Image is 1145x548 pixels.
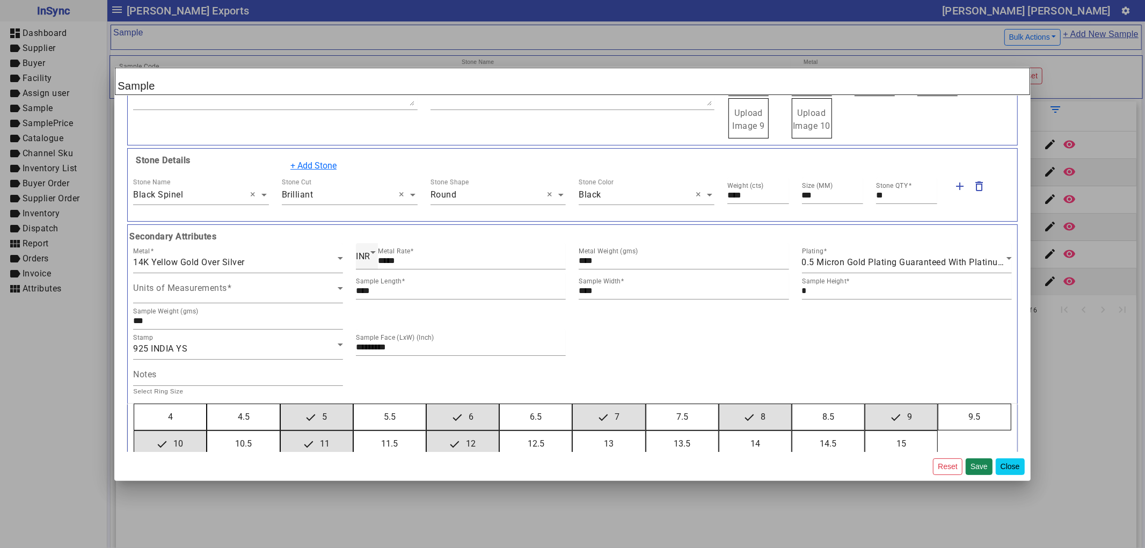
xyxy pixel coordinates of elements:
span: 7.5 [670,404,695,430]
button: 5 [281,404,353,430]
span: 12.5 [521,431,551,457]
h5: Select Ring Size [127,386,1018,397]
mat-icon: delete_outline [973,180,986,193]
span: 11.5 [375,431,404,457]
button: 6 [427,404,499,430]
span: 11 [297,431,336,457]
button: 14.5 [792,431,864,457]
button: Close [996,458,1025,475]
span: Upload Image 10 [793,108,830,131]
span: 9 [885,404,918,430]
span: 4.5 [231,404,256,430]
div: Stone Cut [282,177,311,187]
span: 8 [738,404,772,430]
button: 12 [427,431,499,457]
span: 4 [162,404,179,430]
b: Secondary Attributes [127,230,1018,243]
button: 8.5 [792,404,864,430]
mat-label: Sample Weight (gms) [133,308,199,315]
mat-label: Sample Face (LxW) (Inch) [356,334,434,341]
span: 9.5 [962,404,987,430]
span: Upload Image 9 [732,108,765,131]
span: Clear all [696,188,705,201]
b: Stone Details [133,155,191,165]
button: 7 [573,404,645,430]
button: 9 [865,404,937,430]
mat-label: Weight (cts) [727,182,764,189]
span: 5.5 [377,404,402,430]
button: 10.5 [207,431,279,457]
mat-label: Metal [133,247,150,255]
mat-label: Stamp [133,334,153,341]
button: Reset [933,458,962,475]
span: 10.5 [229,431,258,457]
h2: Sample [115,68,1030,95]
span: 7 [592,404,626,430]
span: 12 [443,431,482,457]
span: 5 [300,404,333,430]
button: 13.5 [646,431,718,457]
button: 7.5 [646,404,718,430]
span: 6 [446,404,480,430]
button: 13 [573,431,645,457]
span: 13.5 [667,431,697,457]
button: 11.5 [354,431,426,457]
div: Stone Shape [431,177,469,187]
span: 925 INDIA YS [133,344,187,354]
span: Clear all [250,188,259,201]
mat-label: Metal Weight (gms) [579,247,638,255]
button: 12.5 [500,431,572,457]
button: 11 [281,431,353,457]
mat-label: Plating [802,247,823,255]
mat-label: Sample Width [579,277,621,285]
div: Stone Color [579,177,614,187]
span: 10 [151,431,189,457]
span: Clear all [399,188,408,201]
button: 6.5 [500,404,572,430]
button: 14 [719,431,791,457]
span: 0.5 Micron Gold Plating Guaranteed With Platinum Coat [802,257,1027,267]
button: 15 [865,431,937,457]
mat-label: Size (MM) [802,182,833,189]
mat-label: Metal Rate [378,247,411,255]
button: 9.5 [938,404,1010,430]
button: 10 [134,431,206,457]
div: Stone Name [133,177,170,187]
span: Clear all [547,188,556,201]
span: 13 [598,431,621,457]
button: 4 [134,404,206,430]
mat-label: Sample Length [356,277,402,285]
mat-label: Sample Height [802,277,847,285]
span: 14.5 [814,431,843,457]
mat-icon: add [953,180,966,193]
button: 8 [719,404,791,430]
span: 14 [744,431,767,457]
span: 8.5 [816,404,841,430]
mat-label: Units of Measurements [133,283,227,294]
button: + Add Stone [283,156,344,176]
button: 5.5 [354,404,426,430]
button: Save [966,458,993,475]
button: 4.5 [207,404,279,430]
mat-label: Stone QTY [876,182,908,189]
mat-label: Notes [133,370,157,380]
span: 15 [890,431,913,457]
span: INR [356,251,370,261]
span: 14K Yellow Gold Over Silver [133,257,245,267]
span: 6.5 [523,404,548,430]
